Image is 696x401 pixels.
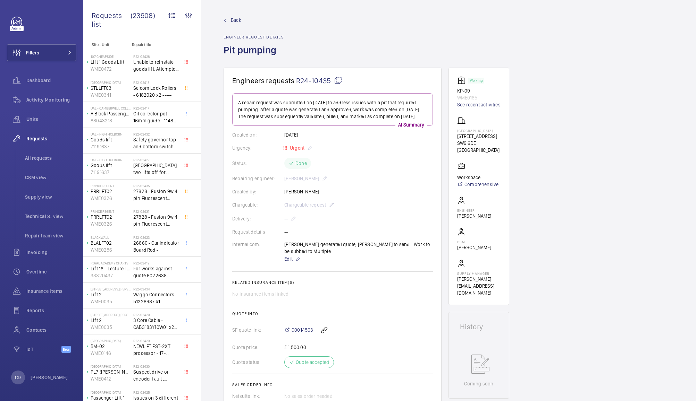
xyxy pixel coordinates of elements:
[133,136,179,150] span: Safety governor top and bottom switches not working from an immediate defect. Lift passenger lift...
[457,208,491,212] p: Engineer
[457,129,501,133] p: [GEOGRAPHIC_DATA]
[91,364,131,368] p: [GEOGRAPHIC_DATA]
[457,212,491,219] p: [PERSON_NAME]
[91,213,131,220] p: PRRLFT02
[133,213,179,227] span: 27828 - Fusion 9w 4 pin Fluorescent Lamp / Bulb - Used on Prince regent lift No2 car top test con...
[26,288,76,295] span: Insurance items
[133,265,179,279] span: For works against quote 6022638 @£2197.00
[464,380,493,387] p: Coming soon
[91,287,131,291] p: [STREET_ADDRESS][PERSON_NAME]
[133,339,179,343] h2: R22-02429
[15,374,21,381] p: CD
[26,116,76,123] span: Units
[91,390,131,394] p: [GEOGRAPHIC_DATA]
[470,79,483,82] p: Working
[91,220,131,227] p: WME0326
[460,323,498,330] h1: History
[133,287,179,291] h2: R22-02434
[133,184,179,188] h2: R22-02435
[133,364,179,368] h2: R22-02430
[133,80,179,85] h2: R22-02413
[91,66,131,72] p: WME0472
[457,271,501,276] p: Supply manager
[133,209,179,213] h2: R22-02431
[91,239,131,246] p: BLALFT02
[232,382,433,387] h2: Sales order info
[91,350,131,357] p: WME0146
[132,42,178,47] p: Repair title
[91,91,131,98] p: WME0341
[91,235,131,239] p: Blackwall
[91,272,131,279] p: 33320437
[25,155,76,162] span: All requests
[26,346,61,353] span: IoT
[91,261,131,265] p: royal academy of arts
[91,195,131,202] p: WME0326
[25,174,76,181] span: CSM view
[91,324,131,331] p: WME0035
[292,326,313,333] span: 00014563
[25,193,76,200] span: Supply view
[133,261,179,265] h2: R22-02419
[133,132,179,136] h2: R22-02432
[296,76,342,85] span: R24-10435
[91,184,131,188] p: Prince Regent
[91,298,131,305] p: WME0035
[61,346,71,353] span: Beta
[7,44,76,61] button: Filters
[457,244,491,251] p: [PERSON_NAME]
[133,343,179,357] span: NEWLIFT FST-2XT processor - 17-02000003 1021,00 euros x1
[25,213,76,220] span: Technical S. view
[91,162,131,169] p: Goods lift
[91,265,131,272] p: Lift 16 - Lecture Theater Disabled Lift ([PERSON_NAME]) ([GEOGRAPHIC_DATA] )
[238,99,427,120] p: A repair request was submitted on [DATE] to address issues with a pit that required pumping. Afte...
[133,313,179,317] h2: R22-02420
[457,87,501,94] p: KP-09
[26,96,76,103] span: Activity Monitoring
[133,188,179,202] span: 27828 - Fusion 9w 4 pin Fluorescent Lamp / Bulb - Used on Prince regent lift No2 car top test con...
[457,240,491,244] p: CSM
[91,317,131,324] p: Lift 2
[133,162,179,176] span: [GEOGRAPHIC_DATA] two lifts off for safety governor rope switches at top and bottom. Immediate de...
[133,235,179,239] h2: R22-02423
[133,158,179,162] h2: R22-02427
[231,17,241,24] span: Back
[457,94,501,101] p: WME0185
[91,368,131,375] p: PL7 ([PERSON_NAME]) DONT SERVICE
[133,54,179,59] h2: R22-02428
[91,209,131,213] p: Prince Regent
[91,80,131,85] p: [GEOGRAPHIC_DATA]
[91,136,131,143] p: Goods lift
[83,42,129,47] p: Site - Unit
[91,132,131,136] p: UAL - High Holborn
[395,121,427,128] p: AI Summary
[91,117,131,124] p: 88043218
[91,143,131,150] p: 71191637
[457,133,501,140] p: [STREET_ADDRESS]
[91,158,131,162] p: UAL - High Holborn
[91,59,131,66] p: Lift 1 Goods Lift
[91,106,131,110] p: UAL - Camberwell College of Arts
[133,317,179,331] span: 3 Core Cable - CAB3183Y10W01 x20 -----
[224,44,284,68] h1: Pit pumping
[133,239,179,253] span: 26860 - Car Indicator Board Red -
[133,368,179,382] span: Suspect drive or encoder fault , technical assistance required, also lift 6 needs a look at to se...
[133,59,179,72] span: Unable to reinstate goods lift. Attempted to swap control boards with PL2, no difference. Technic...
[457,140,501,154] p: SW9 6DE [GEOGRAPHIC_DATA]
[91,110,131,117] p: A Block Passenger Lift 2 (B) L/H
[25,232,76,239] span: Repair team view
[457,101,501,108] a: See recent activities
[91,375,131,382] p: WME0412
[133,85,179,98] span: Selcom Lock Rollers - 6182020 x2 -----
[26,49,39,56] span: Filters
[91,85,131,91] p: STLLFT03
[91,169,131,176] p: 71191637
[457,181,498,188] a: Comprehensive
[26,326,76,333] span: Contacts
[232,280,433,285] h2: Related insurance item(s)
[284,326,313,333] a: 00014563
[457,76,468,85] img: elevator.svg
[224,35,284,40] h2: Engineer request details
[91,313,131,317] p: [STREET_ADDRESS][PERSON_NAME]
[26,268,76,275] span: Overtime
